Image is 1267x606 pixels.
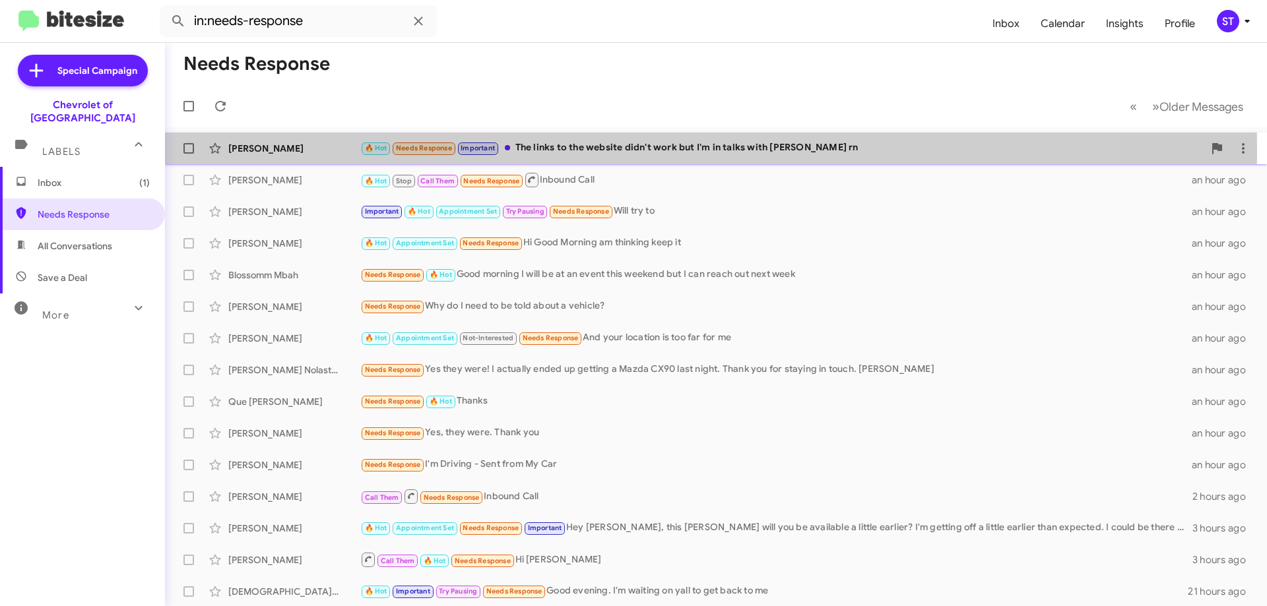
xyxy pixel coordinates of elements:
div: 3 hours ago [1192,522,1256,535]
div: an hour ago [1192,395,1256,408]
div: Blossomm Mbah [228,268,360,282]
span: Needs Response [365,270,421,279]
span: Needs Response [553,207,609,216]
span: 🔥 Hot [424,557,446,565]
span: 🔥 Hot [430,397,452,406]
span: Important [396,587,430,595]
span: Call Them [381,557,415,565]
span: Not-Interested [463,334,513,342]
span: Needs Response [463,177,519,185]
span: 🔥 Hot [365,177,387,185]
span: 🔥 Hot [365,239,387,247]
span: Needs Response [365,365,421,374]
div: Hi Good Morning am thinking keep it [360,235,1192,251]
span: Needs Response [38,208,150,221]
button: Previous [1122,93,1145,120]
div: an hour ago [1192,427,1256,440]
div: Inbound Call [360,171,1192,188]
div: Hi [PERSON_NAME] [360,551,1192,568]
button: ST [1206,10,1252,32]
div: an hour ago [1192,458,1256,471]
span: Stop [396,177,412,185]
div: ST [1217,10,1239,32]
div: an hour ago [1192,300,1256,313]
span: Try Pausing [506,207,544,216]
div: an hour ago [1192,205,1256,218]
span: (1) [139,176,150,189]
div: 21 hours ago [1188,585,1256,598]
div: And your location is too far for me [360,330,1192,346]
span: Special Campaign [57,64,137,77]
span: Save a Deal [38,271,87,284]
nav: Page navigation example [1122,93,1251,120]
div: Yes they were! I actually ended up getting a Mazda CX90 last night. Thank you for staying in touc... [360,362,1192,377]
span: More [42,309,69,321]
span: Call Them [420,177,455,185]
div: [PERSON_NAME] [228,553,360,566]
span: Needs Response [463,239,519,247]
div: Why do I need to be told about a vehicle? [360,299,1192,314]
span: 🔥 Hot [365,144,387,152]
div: [PERSON_NAME] Nolastname118621286 [228,363,360,377]
div: The links to the website didn't work but I'm in talks with [PERSON_NAME] rn [360,140,1204,156]
div: Good morning I will be at an event this weekend but I can reach out next week [360,267,1192,282]
span: All Conversations [38,239,112,253]
div: an hour ago [1192,268,1256,282]
div: [PERSON_NAME] [228,458,360,471]
span: Labels [42,146,81,158]
div: Hey [PERSON_NAME], this [PERSON_NAME] will you be available a little earlier? I'm getting off a l... [360,520,1192,535]
span: 🔥 Hot [408,207,430,216]
div: [PERSON_NAME] [228,332,360,345]
div: Inbound Call [360,488,1192,504]
a: Insights [1095,5,1154,43]
input: Search [160,5,437,37]
div: I'm Driving - Sent from My Car [360,457,1192,472]
span: Needs Response [365,302,421,311]
span: Needs Response [424,493,480,502]
span: Needs Response [463,524,519,532]
div: [PERSON_NAME] [228,490,360,503]
div: 3 hours ago [1192,553,1256,566]
span: Appointment Set [396,334,454,342]
div: Que [PERSON_NAME] [228,395,360,408]
div: [PERSON_NAME] [228,300,360,313]
button: Next [1144,93,1251,120]
span: Important [365,207,399,216]
div: [PERSON_NAME] [228,427,360,440]
span: Needs Response [365,429,421,437]
span: 🔥 Hot [365,587,387,595]
span: Needs Response [365,460,421,469]
div: an hour ago [1192,173,1256,187]
span: Needs Response [455,557,511,565]
span: Inbox [38,176,150,189]
div: Thanks [360,394,1192,409]
span: Appointment Set [396,524,454,532]
div: Yes, they were. Thank you [360,425,1192,440]
span: 🔥 Hot [365,334,387,342]
div: [DEMOGRAPHIC_DATA][PERSON_NAME] [228,585,360,598]
span: Try Pausing [439,587,477,595]
span: Appointment Set [396,239,454,247]
span: Appointment Set [439,207,497,216]
span: Call Them [365,493,399,502]
span: Needs Response [365,397,421,406]
div: [PERSON_NAME] [228,173,360,187]
span: Needs Response [486,587,542,595]
div: an hour ago [1192,363,1256,377]
span: 🔥 Hot [365,524,387,532]
span: Important [528,524,562,532]
div: Will try to [360,204,1192,219]
span: Needs Response [523,334,579,342]
div: [PERSON_NAME] [228,142,360,155]
a: Profile [1154,5,1206,43]
span: 🔥 Hot [430,270,452,279]
div: [PERSON_NAME] [228,522,360,535]
a: Special Campaign [18,55,148,86]
div: an hour ago [1192,237,1256,250]
a: Calendar [1030,5,1095,43]
a: Inbox [982,5,1030,43]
